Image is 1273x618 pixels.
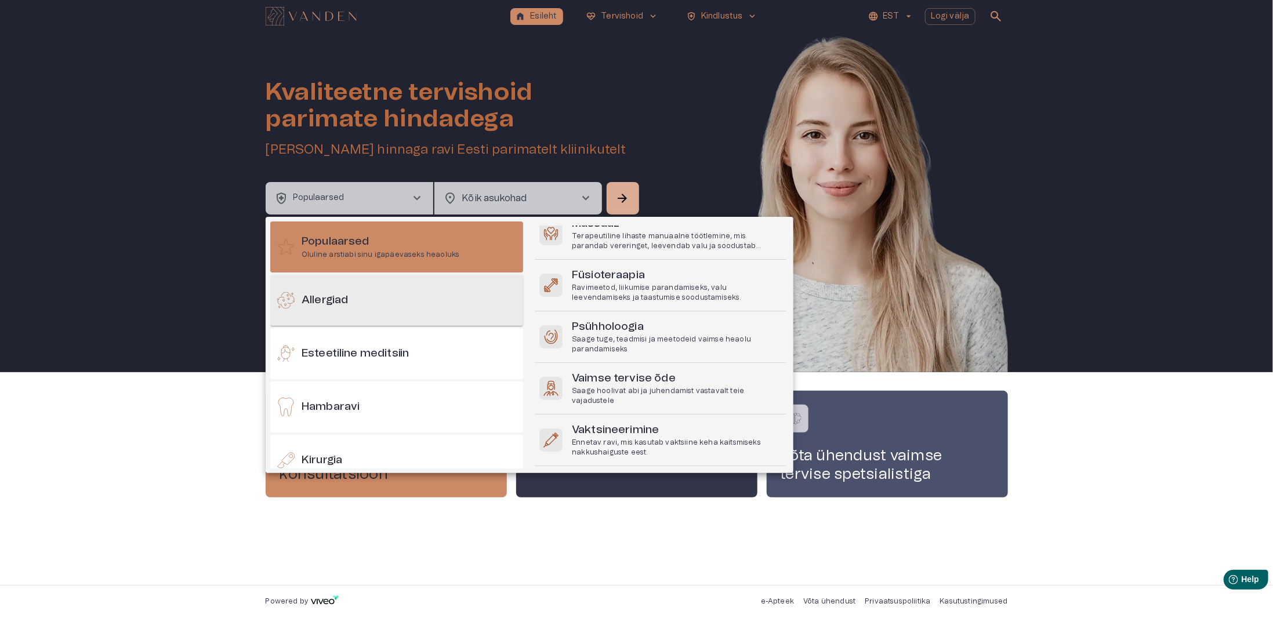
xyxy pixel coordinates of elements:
p: Saage tuge, teadmisi ja meetodeid vaimse heaolu parandamiseks [572,335,782,354]
h6: Allergiad [302,293,348,308]
h6: Kirurgia [302,453,342,468]
h6: Hambaravi [302,399,360,415]
p: Oluline arstiabi sinu igapäevaseks heaoluks [302,250,459,260]
p: Ennetav ravi, mis kasutab vaktsiine keha kaitsmiseks nakkushaiguste eest. [572,438,782,457]
h6: Psühholoogia [572,319,782,335]
p: Saage hoolivat abi ja juhendamist vastavalt teie vajadustele [572,386,782,406]
iframe: Help widget launcher [1183,565,1273,598]
h6: Vaktsineerimine [572,423,782,438]
p: Ravimeetod, liikumise parandamiseks, valu leevendamiseks ja taastumise soodustamiseks. [572,283,782,303]
h6: Füsioteraapia [572,268,782,283]
h6: Vaimse tervise õde [572,371,782,387]
h6: Esteetiline meditsiin [302,346,409,362]
p: Terapeutiline lihaste manuaalne töötlemine, mis parandab vereringet, leevendab valu ja soodustab ... [572,231,782,251]
h6: Populaarsed [302,234,459,250]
